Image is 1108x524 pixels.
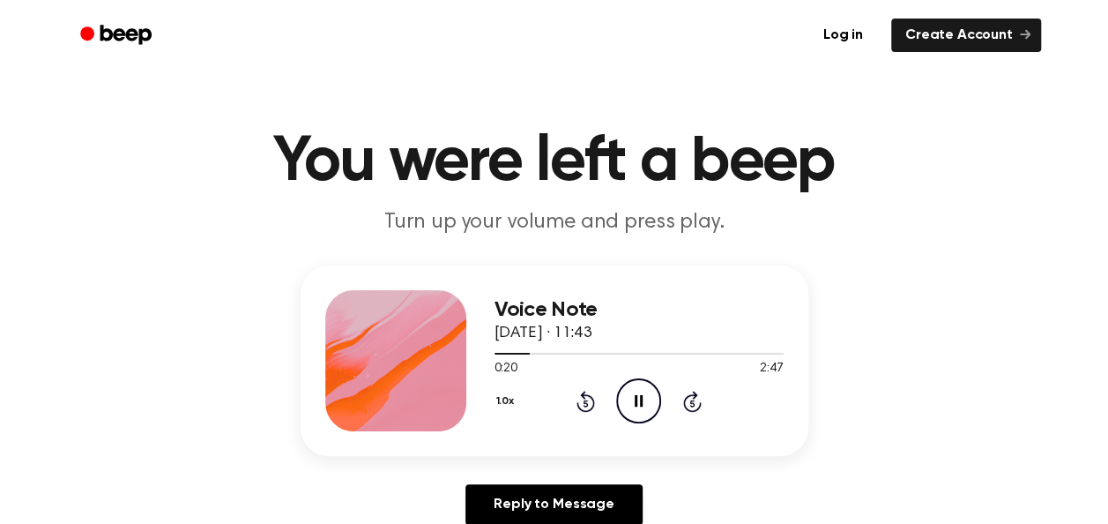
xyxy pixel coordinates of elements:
[891,19,1041,52] a: Create Account
[806,15,881,56] a: Log in
[495,360,517,378] span: 0:20
[495,298,784,322] h3: Voice Note
[495,326,591,341] span: [DATE] · 11:43
[760,360,783,378] span: 2:47
[216,208,893,237] p: Turn up your volume and press play.
[103,131,1006,194] h1: You were left a beep
[495,386,521,416] button: 1.0x
[68,19,167,53] a: Beep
